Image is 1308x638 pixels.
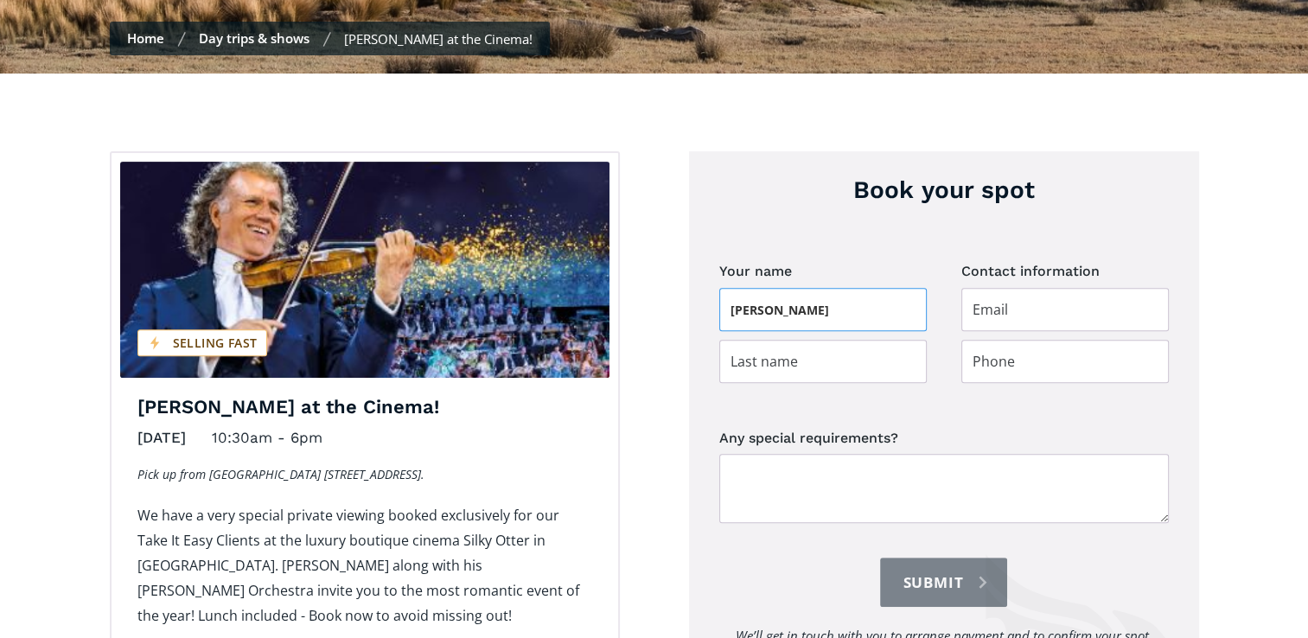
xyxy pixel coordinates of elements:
[127,29,164,47] a: Home
[719,340,927,383] input: Last name
[719,173,1169,207] h3: Book your spot
[137,395,592,420] h3: [PERSON_NAME] at the Cinema!
[137,503,592,628] p: We have a very special private viewing booked exclusively for our Take It Easy Clients at the lux...
[137,329,267,356] div: Selling fast
[719,426,1169,450] label: Any special requirements?
[120,162,609,378] img: Andre Rieu
[110,22,550,55] nav: Breadcrumbs
[212,424,322,451] div: 10:30am - 6pm
[719,258,792,284] legend: Your name
[961,258,1100,284] legend: Contact information
[199,29,309,47] a: Day trips & shows
[961,288,1169,331] input: Email
[344,30,533,48] div: [PERSON_NAME] at the Cinema!
[961,340,1169,383] input: Phone
[137,463,592,485] p: Pick up from [GEOGRAPHIC_DATA] [STREET_ADDRESS].
[880,558,1006,607] input: Submit
[137,424,186,451] div: [DATE]
[719,288,927,331] input: First name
